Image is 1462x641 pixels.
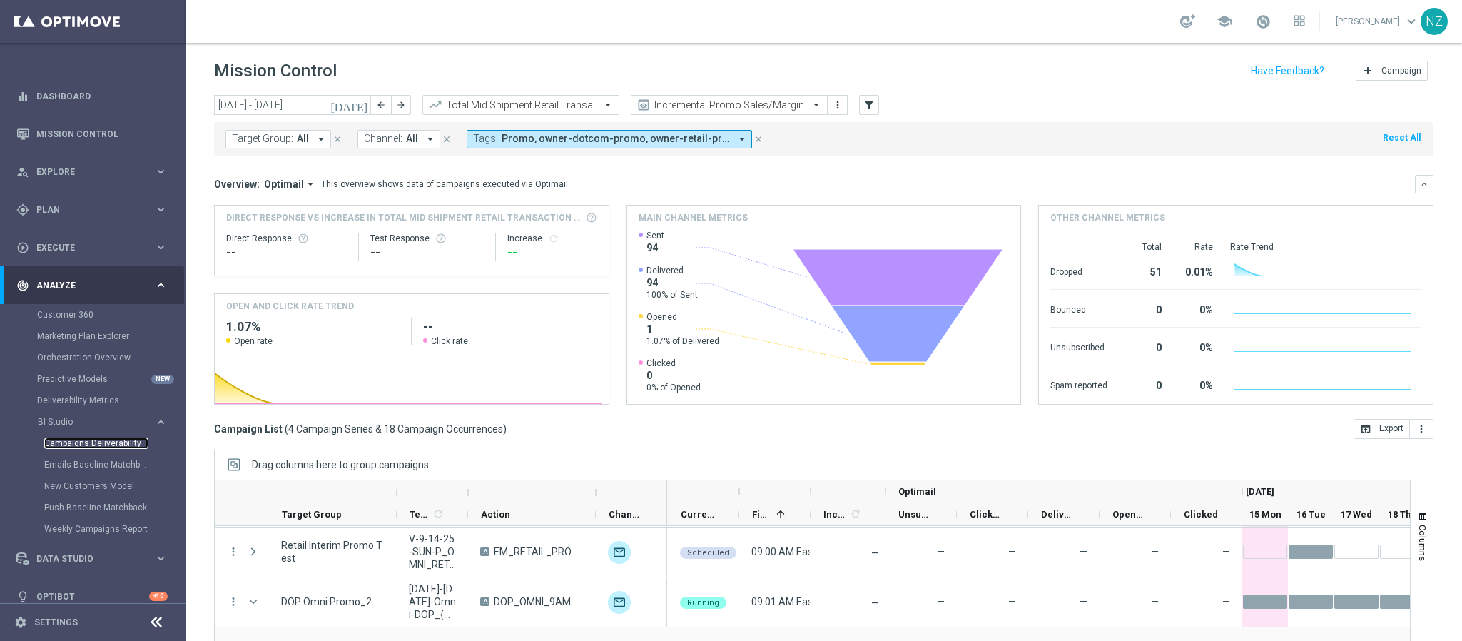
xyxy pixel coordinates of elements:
[16,166,29,178] i: person_search
[38,418,154,426] div: BI Studio
[36,243,154,252] span: Execute
[154,278,168,292] i: keyboard_arrow_right
[608,541,631,564] img: Optimail
[16,280,168,291] button: track_changes Analyze keyboard_arrow_right
[1008,596,1016,607] span: —
[502,133,730,145] span: Promo owner-dotcom-promo owner-retail-promo promo
[16,242,168,253] button: play_circle_outline Execute keyboard_arrow_right
[226,300,354,313] h4: OPEN AND CLICK RATE TREND
[823,509,848,520] span: Increase
[376,100,386,110] i: arrow_back
[1179,297,1213,320] div: 0%
[214,178,260,191] h3: Overview:
[646,382,701,393] span: 0% of Opened
[863,99,875,111] i: filter_alt
[970,509,1004,520] span: Clicked & Responded
[44,454,184,475] div: Emails Baseline Matchback
[16,128,168,140] button: Mission Control
[507,233,597,244] div: Increase
[859,95,879,115] button: filter_alt
[1381,130,1422,146] button: Reset All
[410,509,430,520] span: Templates
[1410,419,1433,439] button: more_vert
[1179,259,1213,282] div: 0.01%
[548,233,559,244] i: refresh
[151,375,174,384] div: NEW
[1179,241,1213,253] div: Rate
[1421,8,1448,35] div: NZ
[252,459,429,470] span: Drag columns here to group campaigns
[831,96,845,113] button: more_vert
[16,91,168,102] button: equalizer Dashboard
[44,497,184,518] div: Push Baseline Matchback
[507,244,597,261] div: --
[16,553,168,565] button: Data Studio keyboard_arrow_right
[16,203,154,216] div: Plan
[646,241,664,254] span: 94
[871,597,879,609] span: —
[609,509,643,520] span: Channel
[480,597,489,606] span: A
[1246,486,1274,497] span: [DATE]
[371,95,391,115] button: arrow_back
[680,595,726,609] colored-tag: Running
[16,279,154,292] div: Analyze
[14,616,27,629] i: settings
[16,203,29,216] i: gps_fixed
[34,618,78,627] a: Settings
[36,281,154,290] span: Analyze
[214,61,337,81] h1: Mission Control
[937,546,945,557] span: —
[503,423,507,435] span: )
[753,134,763,144] i: close
[226,244,347,261] div: --
[1041,509,1075,520] span: Delivered
[1416,423,1427,435] i: more_vert
[16,204,168,216] button: gps_fixed Plan keyboard_arrow_right
[44,475,184,497] div: New Customers Model
[37,352,148,363] a: Orchestration Overview
[36,555,154,563] span: Data Studio
[1296,509,1326,520] span: 16 Tue
[36,577,149,615] a: Optibot
[16,279,29,292] i: track_changes
[473,133,498,145] span: Tags:
[409,582,456,621] span: 9.12.25-Friday-Omni-DOP_{X}, 9.13.25-Saturday-Omni-DOP_{X}, 9.14.25-Sunday-Omni-DOP_{X}, 9.15.25-...
[154,203,168,216] i: keyboard_arrow_right
[1125,297,1162,320] div: 0
[832,99,843,111] i: more_vert
[736,133,748,146] i: arrow_drop_down
[494,595,571,608] span: DOP_OMNI_9AM
[16,591,168,602] div: lightbulb Optibot +10
[494,545,584,558] span: EM_RETAIL_PROMO
[225,130,331,148] button: Target Group: All arrow_drop_down
[328,95,371,116] button: [DATE]
[315,133,328,146] i: arrow_drop_down
[1249,509,1281,520] span: 15 Mon
[646,323,719,335] span: 1
[467,130,752,148] button: Tags: Promo, owner-dotcom-promo, owner-retail-promo, promo arrow_drop_down
[260,178,321,191] button: Optimail arrow_drop_down
[636,98,651,112] i: preview
[36,115,168,153] a: Mission Control
[751,546,980,557] span: 09:00 AM Eastern Time (New York) (UTC -04:00)
[850,508,861,520] i: refresh
[1354,423,1433,434] multiple-options-button: Export to CSV
[16,241,154,254] div: Execute
[215,577,667,627] div: Press SPACE to select this row.
[1251,66,1324,76] input: Have Feedback?
[752,131,765,147] button: close
[364,133,402,145] span: Channel:
[37,390,184,411] div: Deliverability Metrics
[391,95,411,115] button: arrow_forward
[396,100,406,110] i: arrow_forward
[639,211,748,224] h4: Main channel metrics
[423,318,597,335] h2: --
[1179,335,1213,358] div: 0%
[321,178,568,191] div: This overview shows data of campaigns executed via Optimail
[16,77,168,115] div: Dashboard
[431,335,468,347] span: Click rate
[16,115,168,153] div: Mission Control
